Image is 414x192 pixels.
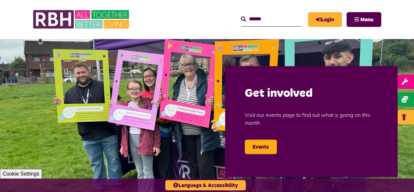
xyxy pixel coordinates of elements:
[165,180,246,190] button: Language & Accessibility
[245,86,378,101] h2: Get involved
[308,12,342,27] a: MyRBH
[245,140,277,154] a: Events
[33,7,131,32] img: RBH
[360,17,373,22] span: Menu
[245,101,378,137] p: Visit our events page to find out what is going on this month
[347,12,381,27] button: Navigation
